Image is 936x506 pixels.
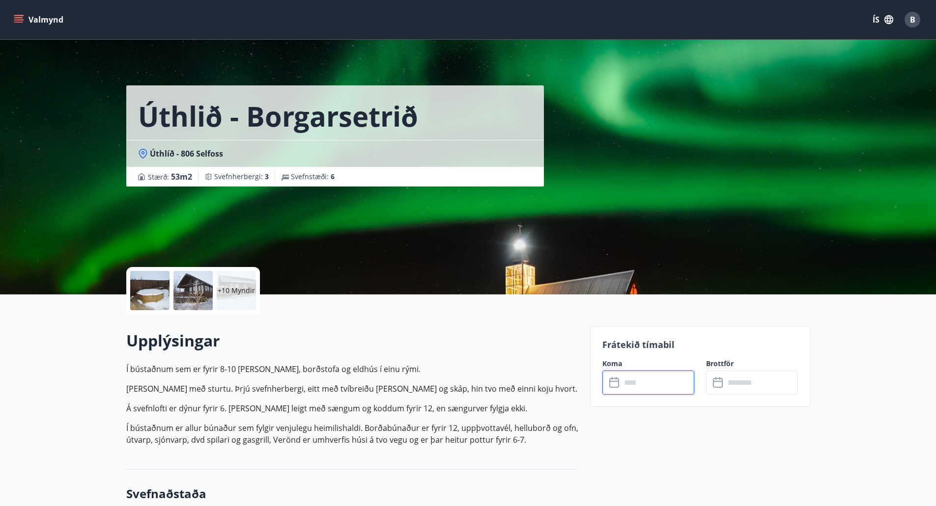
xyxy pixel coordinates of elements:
[126,383,578,395] p: [PERSON_NAME] með sturtu. Þrjú svefnherbergi, eitt með tvíbreiðu [PERSON_NAME] og skáp, hin tvo m...
[126,402,578,414] p: Á svefnlofti er dýnur fyrir 6. [PERSON_NAME] leigt með sængum og koddum fyrir 12, en sængurver fy...
[171,171,192,182] span: 53 m2
[12,11,67,28] button: menu
[138,97,418,134] h1: Úthlið - Borgarsetrið
[602,359,694,369] label: Koma
[150,148,223,159] span: Úthlíð - 806 Selfoss
[602,338,798,351] p: Frátekið tímabil
[214,172,269,182] span: Svefnherbergi :
[126,363,578,375] p: Í bústaðnum sem er fyrir 8-10 [PERSON_NAME], borðstofa og eldhús í einu rými.
[291,172,335,182] span: Svefnstæði :
[126,485,578,502] h3: Svefnaðstaða
[331,172,335,181] span: 6
[265,172,269,181] span: 3
[901,8,924,31] button: B
[126,330,578,351] h2: Upplýsingar
[148,171,192,183] span: Stærð :
[706,359,798,369] label: Brottför
[126,422,578,446] p: Í bústaðnum er allur búnaður sem fylgir venjulegu heimilishaldi. Borðabúnaður er fyrir 12, uppþvo...
[910,14,915,25] span: B
[867,11,899,28] button: ÍS
[218,286,255,295] p: +10 Myndir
